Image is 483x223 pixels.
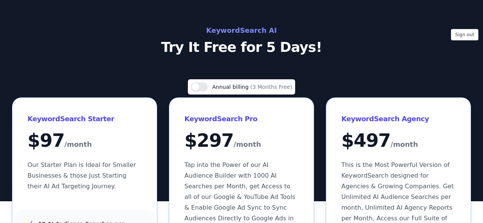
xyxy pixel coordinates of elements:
[71,24,413,37] h2: KeywordSearch AI
[391,138,418,151] span: /month
[212,84,250,90] span: Annual billing
[184,113,299,125] h3: KeywordSearch Pro
[71,40,413,55] p: Try It Free for 5 Days!
[27,161,136,190] span: Our Starter Plan is Ideal for Smaller Businesses & those Just Starting their AI Ad Targeting Jour...
[65,138,92,151] span: /month
[451,29,478,40] button: Sign out
[234,138,261,151] span: /month
[184,131,299,151] div: $ 297
[27,131,142,151] div: $ 97
[250,84,292,90] span: (3 Months Free)
[341,113,456,125] h3: KeywordSearch Agency
[27,113,142,125] h3: KeywordSearch Starter
[341,131,456,151] div: $ 497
